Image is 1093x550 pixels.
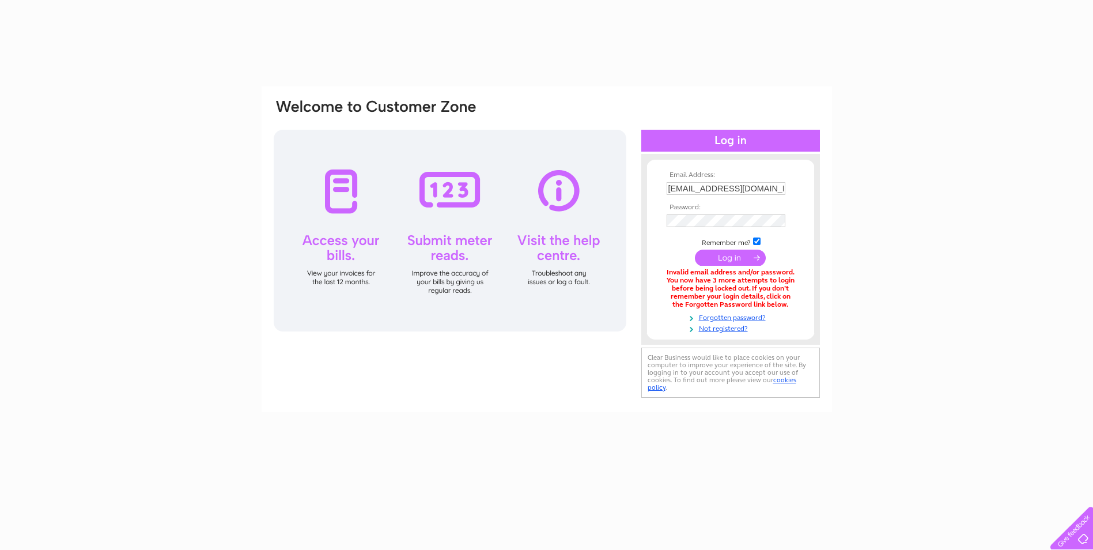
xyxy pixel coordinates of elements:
[664,204,797,212] th: Password:
[695,250,766,266] input: Submit
[667,322,797,333] a: Not registered?
[664,171,797,179] th: Email Address:
[667,269,795,308] div: Invalid email address and/or password. You now have 3 more attempts to login before being locked ...
[667,311,797,322] a: Forgotten password?
[648,376,796,391] a: cookies policy
[664,236,797,247] td: Remember me?
[641,348,820,398] div: Clear Business would like to place cookies on your computer to improve your experience of the sit...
